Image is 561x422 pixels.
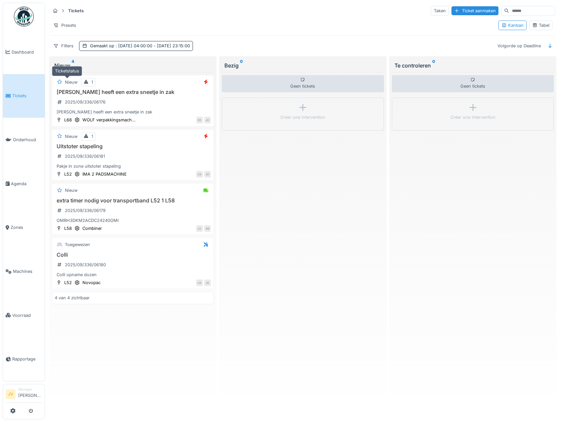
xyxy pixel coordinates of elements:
[3,206,45,250] a: Zones
[450,114,495,120] div: Créer une intervention
[196,117,203,123] div: EE
[204,117,211,123] div: JD
[65,262,106,268] div: 2025/09/336/06180
[65,241,90,248] div: Toegewezen
[3,249,45,293] a: Machines
[3,162,45,206] a: Agenda
[90,43,190,49] div: Gemaakt op
[91,79,93,85] div: 1
[6,389,16,399] li: JV
[65,99,106,105] div: 2025/09/336/06176
[14,7,34,26] img: Badge_color-CXgf-gQk.svg
[65,79,77,85] div: Nieuw
[64,225,72,232] div: L58
[55,217,211,224] div: OMRH3DKM2ACDC24240OMI
[52,66,82,76] div: Ticketstatus
[66,8,86,14] strong: Tickets
[196,279,203,286] div: LN
[55,143,211,149] h3: Uitstoter stapeling
[204,279,211,286] div: JD
[12,356,42,362] span: Rapportage
[65,187,77,193] div: Nieuw
[204,171,211,178] div: JD
[18,387,42,401] li: [PERSON_NAME]
[280,114,325,120] div: Créer une intervention
[55,295,90,301] div: 4 van 4 zichtbaar
[54,62,211,69] div: Nieuw
[532,22,549,28] div: Tabel
[65,153,105,159] div: 2025/09/336/06181
[3,293,45,337] a: Voorraad
[82,279,101,286] div: Novopac
[50,21,79,30] div: Presets
[3,337,45,381] a: Rapportage
[82,171,127,177] div: IMA 2 PADSMACHINE
[65,133,77,140] div: Nieuw
[431,6,449,16] div: Taken
[224,62,381,69] div: Bezig
[222,75,384,92] div: Geen tickets
[196,225,203,232] div: LV
[65,207,106,214] div: 2025/09/336/06179
[3,30,45,74] a: Dashboard
[11,224,42,231] span: Zones
[55,163,211,169] div: Pakje in zone uitstoter stapeling
[392,75,554,92] div: Geen tickets
[11,181,42,187] span: Agenda
[204,225,211,232] div: AB
[82,225,102,232] div: Combiner
[55,252,211,258] h3: Colli
[3,118,45,162] a: Onderhoud
[432,62,435,69] sup: 0
[71,62,74,69] sup: 4
[501,22,524,28] div: Kanban
[55,197,211,204] h3: extra timer nodig voor transportband L52 1 L58
[114,43,190,48] span: : [DATE] 04:00:00 - [DATE] 23:15:00
[13,137,42,143] span: Onderhoud
[18,387,42,392] div: Manager
[6,387,42,403] a: JV Manager[PERSON_NAME]
[12,312,42,318] span: Voorraad
[451,6,498,15] div: Ticket aanmaken
[91,133,93,140] div: 1
[55,89,211,95] h3: [PERSON_NAME] heeft een extra sneetje in zak
[494,41,544,51] div: Volgorde op Deadline
[12,93,42,99] span: Tickets
[240,62,243,69] sup: 0
[12,49,42,55] span: Dashboard
[55,272,211,278] div: Colli opname dozen
[82,117,136,123] div: WOLF verpakkingsmach...
[50,41,76,51] div: Filters
[55,109,211,115] div: [PERSON_NAME] heeft een extra sneetje in zak
[64,117,72,123] div: L68
[3,74,45,118] a: Tickets
[64,279,72,286] div: L52
[13,268,42,274] span: Machines
[196,171,203,178] div: LN
[395,62,551,69] div: Te controleren
[64,171,72,177] div: L52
